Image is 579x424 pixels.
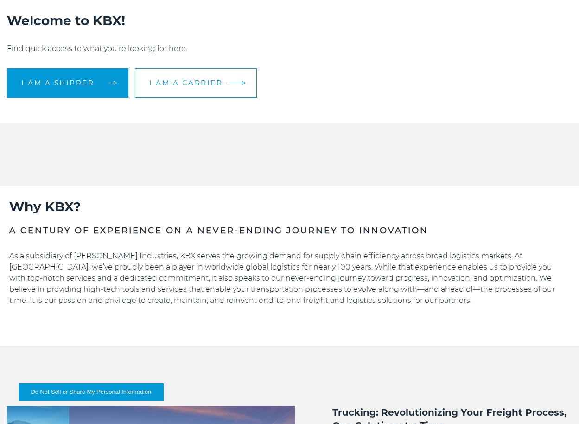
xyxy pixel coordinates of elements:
[7,68,128,98] a: I am a shipper arrow arrow
[7,12,572,29] h2: Welcome to KBX!
[149,79,223,86] span: I am a carrier
[19,383,164,401] button: Do Not Sell or Share My Personal Information
[135,68,257,98] a: I am a carrier arrow arrow
[9,198,570,215] h2: Why KBX?
[21,79,94,86] span: I am a shipper
[9,225,570,237] h3: A CENTURY OF EXPERIENCE ON A NEVER-ENDING JOURNEY TO INNOVATION
[242,81,246,86] img: arrow
[7,43,572,54] p: Find quick access to what you're looking for here.
[9,251,570,306] p: As a subsidiary of [PERSON_NAME] Industries, KBX serves the growing demand for supply chain effic...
